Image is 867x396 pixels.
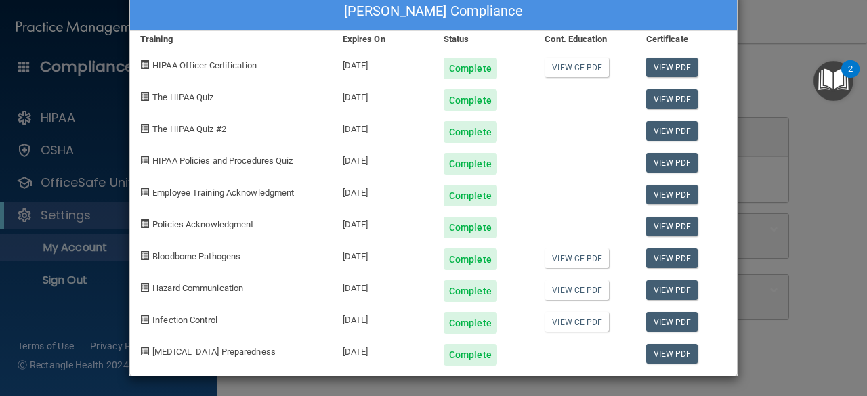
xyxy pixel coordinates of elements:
div: Complete [444,121,497,143]
div: [DATE] [333,175,433,206]
div: Status [433,31,534,47]
a: View CE PDF [545,312,609,332]
div: Complete [444,280,497,302]
span: [MEDICAL_DATA] Preparedness [152,347,276,357]
div: Complete [444,217,497,238]
a: View PDF [646,217,698,236]
div: [DATE] [333,79,433,111]
span: The HIPAA Quiz #2 [152,124,226,134]
div: [DATE] [333,206,433,238]
div: [DATE] [333,302,433,334]
div: [DATE] [333,238,433,270]
div: Certificate [636,31,737,47]
a: View PDF [646,153,698,173]
div: [DATE] [333,270,433,302]
a: View PDF [646,185,698,204]
a: View PDF [646,89,698,109]
button: Open Resource Center, 2 new notifications [813,61,853,101]
div: [DATE] [333,334,433,366]
div: Complete [444,153,497,175]
div: 2 [848,69,853,87]
span: Bloodborne Pathogens [152,251,240,261]
a: View PDF [646,121,698,141]
span: HIPAA Officer Certification [152,60,257,70]
div: Complete [444,89,497,111]
div: [DATE] [333,47,433,79]
a: View CE PDF [545,280,609,300]
div: Expires On [333,31,433,47]
a: View CE PDF [545,58,609,77]
div: [DATE] [333,111,433,143]
div: Complete [444,248,497,270]
span: Policies Acknowledgment [152,219,253,229]
div: Complete [444,185,497,206]
a: View PDF [646,58,698,77]
span: HIPAA Policies and Procedures Quiz [152,156,293,166]
span: Hazard Communication [152,283,243,293]
div: Complete [444,58,497,79]
a: View PDF [646,248,698,268]
div: Training [130,31,333,47]
span: The HIPAA Quiz [152,92,213,102]
div: [DATE] [333,143,433,175]
div: Complete [444,344,497,366]
a: View CE PDF [545,248,609,268]
a: View PDF [646,280,698,300]
div: Complete [444,312,497,334]
span: Employee Training Acknowledgment [152,188,294,198]
a: View PDF [646,344,698,364]
a: View PDF [646,312,698,332]
span: Infection Control [152,315,217,325]
div: Cont. Education [534,31,635,47]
